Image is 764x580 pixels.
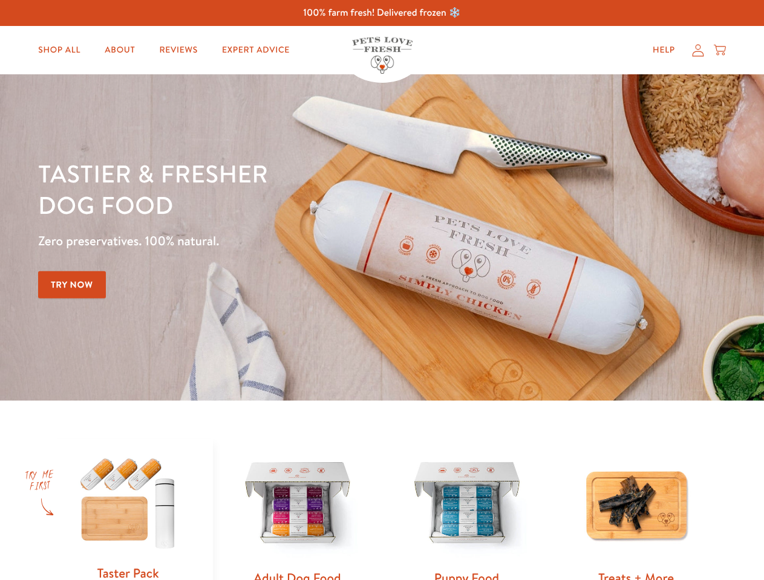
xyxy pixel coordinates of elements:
a: About [95,38,145,62]
h1: Tastier & fresher dog food [38,158,497,221]
img: Pets Love Fresh [352,37,413,74]
a: Help [643,38,685,62]
a: Expert Advice [212,38,299,62]
p: Zero preservatives. 100% natural. [38,230,497,252]
a: Reviews [149,38,207,62]
a: Shop All [28,38,90,62]
a: Try Now [38,271,106,298]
